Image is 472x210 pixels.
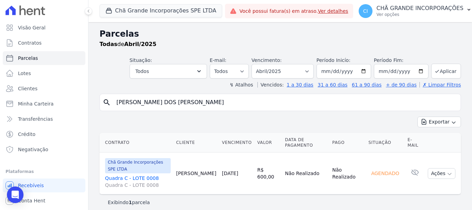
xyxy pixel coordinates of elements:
a: Lotes [3,66,85,80]
p: de [100,40,157,48]
th: Contrato [100,133,173,153]
td: R$ 600,00 [255,153,282,194]
th: Data de Pagamento [282,133,330,153]
label: Vencidos: [257,82,284,88]
span: CI [363,9,368,13]
label: E-mail: [210,57,227,63]
th: Valor [255,133,282,153]
td: Não Realizado [282,153,330,194]
a: ✗ Limpar Filtros [419,82,461,88]
th: E-mail [405,133,425,153]
button: Todos [130,64,207,79]
a: Visão Geral [3,21,85,35]
span: Parcelas [18,55,38,62]
a: Recebíveis [3,179,85,192]
span: Você possui fatura(s) em atraso. [239,8,348,15]
a: Transferências [3,112,85,126]
button: Chã Grande Incorporações SPE LTDA [100,4,222,17]
p: Ver opções [377,12,464,17]
div: Open Intercom Messenger [7,186,23,203]
p: Exibindo parcela [108,199,150,206]
td: [PERSON_NAME] [173,153,219,194]
span: Chã Grande Incorporações SPE LTDA [105,158,171,173]
th: Situação [366,133,405,153]
h2: Parcelas [100,28,461,40]
span: Negativação [18,146,48,153]
th: Cliente [173,133,219,153]
label: Período Fim: [374,57,428,64]
th: Vencimento [219,133,254,153]
span: Crédito [18,131,36,138]
label: Situação: [130,57,152,63]
label: Vencimento: [252,57,282,63]
button: Exportar [417,117,461,127]
th: Pago [330,133,366,153]
span: Contratos [18,39,41,46]
a: + de 90 dias [386,82,417,88]
a: Contratos [3,36,85,50]
span: Transferências [18,116,53,122]
span: Clientes [18,85,37,92]
td: Não Realizado [330,153,366,194]
i: search [103,98,111,107]
span: Todos [135,67,149,75]
div: Plataformas [6,167,83,176]
label: ↯ Atalhos [229,82,253,88]
div: Agendado [368,168,402,178]
a: 1 a 30 dias [287,82,313,88]
button: Ações [428,168,455,179]
strong: Todas [100,41,117,47]
p: CHÃ GRANDE INCORPORAÇÕES [377,5,464,12]
strong: Abril/2025 [124,41,157,47]
a: Negativação [3,143,85,156]
span: Minha Carteira [18,100,54,107]
a: Conta Hent [3,194,85,208]
a: 61 a 90 dias [352,82,381,88]
a: Minha Carteira [3,97,85,111]
span: Lotes [18,70,31,77]
label: Período Inicío: [317,57,350,63]
button: Aplicar [431,64,461,79]
a: 31 a 60 dias [318,82,347,88]
span: Quadra C - LOTE 0008 [105,182,171,189]
a: Clientes [3,82,85,95]
a: Quadra C - LOTE 0008Quadra C - LOTE 0008 [105,175,171,189]
a: Ver detalhes [318,8,348,14]
input: Buscar por nome do lote ou do cliente [112,95,458,109]
a: [DATE] [222,171,238,176]
span: Conta Hent [18,197,45,204]
span: Visão Geral [18,24,46,31]
a: Crédito [3,127,85,141]
b: 1 [129,200,132,205]
a: Parcelas [3,51,85,65]
span: Recebíveis [18,182,44,189]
